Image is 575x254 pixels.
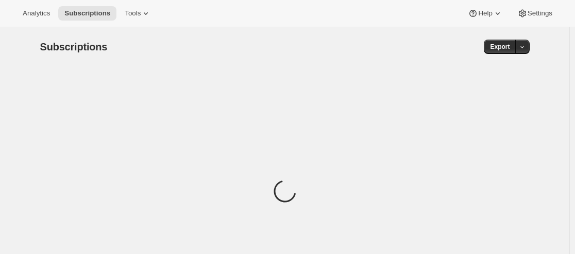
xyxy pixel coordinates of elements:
[64,9,110,17] span: Subscriptions
[40,41,108,52] span: Subscriptions
[490,43,510,51] span: Export
[23,9,50,17] span: Analytics
[119,6,157,21] button: Tools
[511,6,559,21] button: Settings
[16,6,56,21] button: Analytics
[125,9,141,17] span: Tools
[484,40,516,54] button: Export
[462,6,509,21] button: Help
[528,9,552,17] span: Settings
[478,9,492,17] span: Help
[58,6,116,21] button: Subscriptions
